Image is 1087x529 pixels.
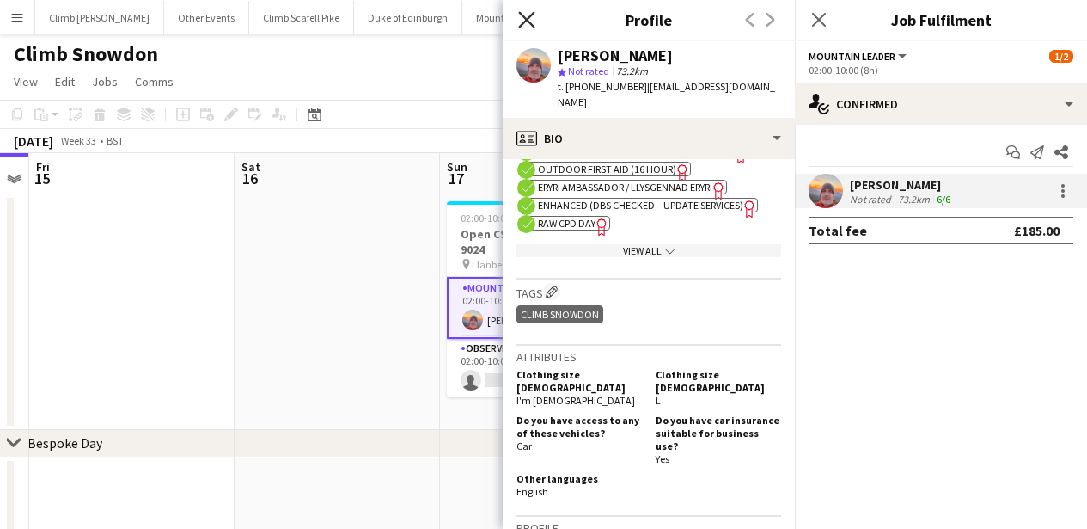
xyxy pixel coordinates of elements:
span: 1/2 [1049,50,1073,63]
a: View [7,71,45,93]
a: Edit [48,71,82,93]
span: Sat [241,159,260,175]
h5: Clothing size [DEMOGRAPHIC_DATA] [516,368,642,394]
span: View [14,74,38,89]
span: 02:00-10:00 (8h) [461,212,530,225]
span: Fri [36,159,50,175]
span: Comms [135,74,174,89]
span: 16 [239,169,260,188]
h3: Tags [516,283,781,301]
span: 17 [444,169,467,188]
span: 15 [34,169,50,188]
span: I'm [DEMOGRAPHIC_DATA] [516,394,635,407]
span: Enhanced (DBS Checked – Update Services) [538,199,743,212]
span: Jobs [92,74,118,89]
button: Mountain Training [462,1,572,34]
div: Bespoke Day [27,434,102,452]
button: Mountain Leader [809,50,909,63]
h1: Climb Snowdon [14,41,158,67]
div: Not rated [850,193,895,206]
h5: Do you have access to any of these vehicles? [516,414,642,440]
button: Other Events [164,1,249,34]
div: [PERSON_NAME] [850,177,954,193]
a: Comms [128,71,180,93]
span: Edit [55,74,75,89]
span: Llanberis [472,258,512,271]
span: Not rated [568,65,609,77]
span: Car [516,440,532,452]
button: Climb Scafell Pike [249,1,354,34]
h3: Profile [503,9,795,31]
div: Climb Snowdon [516,305,603,323]
div: Confirmed [795,83,1087,125]
span: 73.2km [613,65,651,77]
span: Outdoor First Aid (16 hour) [538,163,676,175]
span: RAW CPD day [538,217,595,230]
span: Sun [447,159,467,175]
div: £185.00 [1014,222,1060,239]
span: Week 33 [57,134,100,147]
span: L [656,394,661,407]
h5: Do you have car insurance suitable for business use? [656,414,781,452]
span: t. [PHONE_NUMBER] [558,80,647,93]
h5: Clothing size [DEMOGRAPHIC_DATA] [656,368,781,394]
span: | [EMAIL_ADDRESS][DOMAIN_NAME] [558,80,775,108]
span: Yes [656,452,669,465]
app-job-card: 02:00-10:00 (8h)1/2Open CS Sunrise - T25Q2CS-9024 Llanberis2 RolesMountain Leader1/102:00-10:00 (... [447,201,639,397]
span: English [516,485,548,498]
span: Eryri Ambassador / Llysgennad Eryri [538,181,712,194]
div: BST [107,134,124,147]
div: Total fee [809,222,867,239]
app-card-role: Observer/Shadower0/102:00-10:00 (8h) [447,339,639,397]
span: Mountain Leader [809,50,895,63]
app-card-role: Mountain Leader1/102:00-10:00 (8h)[PERSON_NAME] [447,277,639,339]
h5: Other languages [516,472,642,485]
div: [DATE] [14,132,53,150]
div: View All [516,244,781,257]
h3: Attributes [516,349,781,365]
div: [PERSON_NAME] [558,48,673,64]
button: Duke of Edinburgh [354,1,462,34]
h3: Open CS Sunrise - T25Q2CS-9024 [447,226,639,257]
app-skills-label: 6/6 [937,193,950,206]
a: Jobs [85,71,125,93]
button: Climb [PERSON_NAME] [35,1,164,34]
div: 73.2km [895,193,933,206]
div: 02:00-10:00 (8h) [809,64,1073,77]
div: Bio [503,118,795,159]
h3: Job Fulfilment [795,9,1087,31]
